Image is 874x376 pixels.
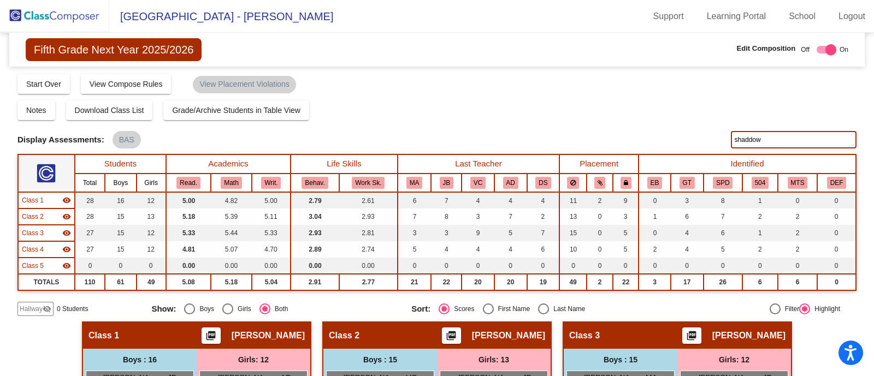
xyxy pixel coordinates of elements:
td: Michelle Alewine - No Class Name [18,192,75,208]
mat-icon: visibility [62,212,71,221]
div: Girls [233,304,251,314]
td: 0 [398,258,432,274]
mat-chip: View Placement Violations [193,76,296,93]
span: Class 2 [22,212,44,222]
td: 5.44 [211,225,252,241]
td: Melissa Bock - No Class Name [18,208,75,225]
td: 5 [613,225,639,241]
th: Total [75,174,105,192]
button: SPD [713,177,733,189]
button: Behav. [302,177,328,189]
td: 0.00 [291,258,339,274]
div: Last Name [549,304,585,314]
td: 6 [704,225,743,241]
td: 3 [613,208,639,225]
button: Grade/Archive Students in Table View [163,100,309,120]
td: 3 [462,208,494,225]
span: View Compose Rules [90,80,163,88]
td: 5.00 [252,192,291,208]
td: 0.00 [339,258,398,274]
a: Learning Portal [698,8,775,25]
td: 0 [587,241,613,258]
span: Class 3 [569,330,600,341]
button: MA [406,177,423,189]
td: 7 [398,208,432,225]
th: Students [75,154,166,174]
th: Amanda Dobbs [494,174,527,192]
td: 5.07 [211,241,252,258]
button: GT [680,177,695,189]
th: Keep with students [587,174,613,192]
td: 1 [742,192,778,208]
td: 4 [527,192,560,208]
td: 0 [704,258,743,274]
td: Stephanie Tompkins - No Class Name [18,225,75,241]
div: Boys : 15 [564,349,677,371]
td: 15 [105,208,136,225]
td: 0 [742,258,778,274]
td: 5.11 [252,208,291,225]
td: 5 [398,241,432,258]
th: Donna Stubblefield [527,174,560,192]
td: 2 [742,208,778,225]
th: Keep with teacher [613,174,639,192]
td: 15 [559,225,587,241]
td: 2.93 [291,225,339,241]
mat-icon: visibility_off [43,305,51,313]
td: 16 [105,192,136,208]
td: 2.93 [339,208,398,225]
span: [PERSON_NAME] [472,330,545,341]
span: Fifth Grade Next Year 2025/2026 [26,38,202,61]
td: 0 [817,274,856,290]
th: Girls [137,174,166,192]
td: 5.33 [252,225,291,241]
td: 5.39 [211,208,252,225]
td: 2 [587,274,613,290]
button: Download Class List [66,100,153,120]
button: DS [535,177,551,189]
td: 2 [778,208,818,225]
td: 2 [587,192,613,208]
th: Deaf ED [817,174,856,192]
input: Search... [731,131,857,148]
button: AD [503,177,518,189]
td: 0.00 [211,258,252,274]
td: 4 [494,241,527,258]
th: Life Skills [291,154,398,174]
td: 0 [817,258,856,274]
th: Individualized Education Plan [704,174,743,192]
span: Class 4 [22,244,44,254]
td: 0 [105,258,136,274]
span: Class 5 [22,261,44,271]
mat-radio-group: Select an option [411,303,663,314]
td: 10 [559,241,587,258]
div: Girls: 12 [197,349,310,371]
button: MTS [788,177,808,189]
td: 0 [587,258,613,274]
td: 2 [639,241,671,258]
td: 0 [587,208,613,225]
td: 0 [817,241,856,258]
td: 2 [778,225,818,241]
td: 2 [527,208,560,225]
td: 4.81 [166,241,211,258]
td: 9 [613,192,639,208]
td: 20 [462,274,494,290]
td: 21 [398,274,432,290]
span: Show: [151,304,176,314]
td: 28 [75,208,105,225]
th: Victoria Carpenter [462,174,494,192]
th: Identified [639,154,856,174]
td: 2.81 [339,225,398,241]
div: Girls: 13 [437,349,551,371]
th: Keep away students [559,174,587,192]
td: 0 [639,192,671,208]
td: 0 [671,258,704,274]
td: 4 [431,241,462,258]
td: 3 [639,274,671,290]
button: Print Students Details [682,327,701,344]
button: DEF [827,177,847,189]
td: 6 [742,274,778,290]
td: 5.00 [166,192,211,208]
td: 6 [398,192,432,208]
